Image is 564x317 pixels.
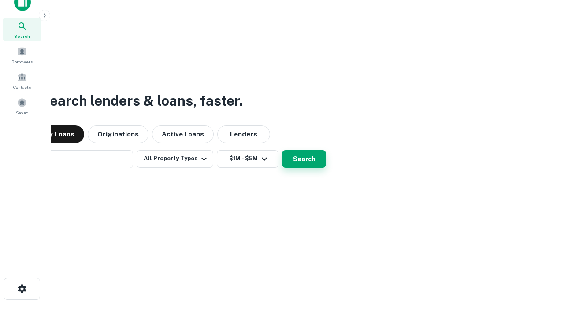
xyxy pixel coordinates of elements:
[3,43,41,67] a: Borrowers
[14,33,30,40] span: Search
[152,125,214,143] button: Active Loans
[217,125,270,143] button: Lenders
[40,90,243,111] h3: Search lenders & loans, faster.
[3,69,41,92] a: Contacts
[13,84,31,91] span: Contacts
[520,247,564,289] iframe: Chat Widget
[282,150,326,168] button: Search
[217,150,278,168] button: $1M - $5M
[88,125,148,143] button: Originations
[16,109,29,116] span: Saved
[137,150,213,168] button: All Property Types
[3,94,41,118] a: Saved
[11,58,33,65] span: Borrowers
[3,18,41,41] a: Search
